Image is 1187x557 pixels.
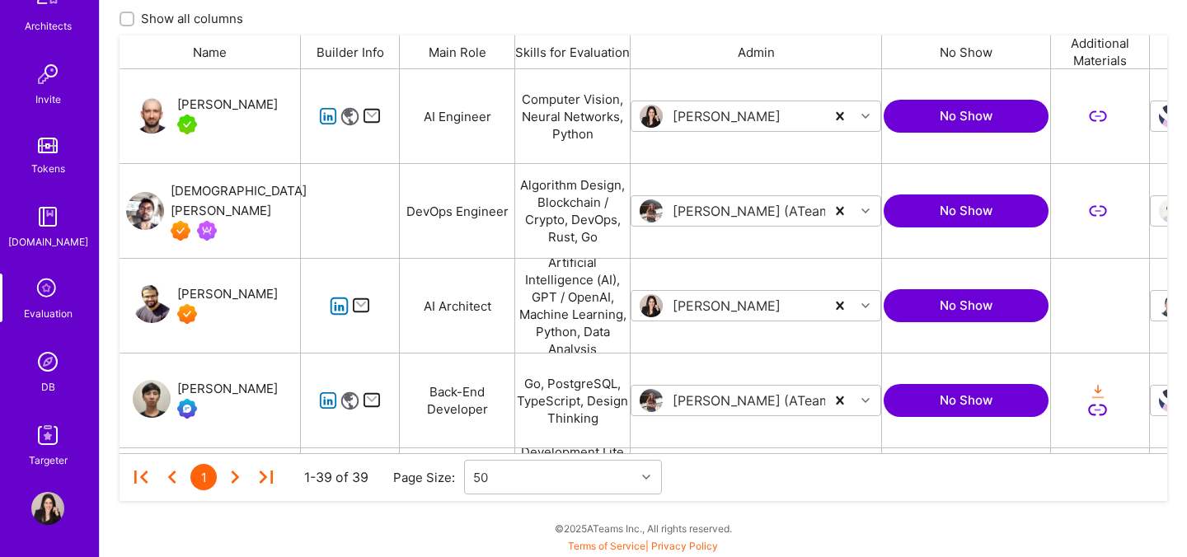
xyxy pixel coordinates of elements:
i: icon Chevron [861,112,870,120]
img: Evaluation Call Booked [177,399,197,419]
img: Exceptional A.Teamer [177,304,197,324]
img: User Avatar [640,389,663,412]
div: Evaluation [24,305,73,322]
img: User Avatar [133,96,171,133]
div: [PERSON_NAME] [177,95,278,115]
img: User Avatar [1159,105,1182,128]
img: Skill Targeter [31,419,64,452]
i: icon linkedIn [319,391,338,410]
div: DB [41,378,55,396]
i: icon OrangeDownload [1088,382,1107,401]
div: Artificial Intelligence (AI), GPT / OpenAI, Machine Learning, Python, Data Analysis [515,259,631,353]
div: No Show [882,35,1051,68]
img: tokens [38,138,58,153]
img: User Avatar [31,492,64,525]
span: | [568,540,718,552]
div: [PERSON_NAME] [177,284,278,304]
div: © 2025 ATeams Inc., All rights reserved. [99,508,1187,549]
a: User Avatar[PERSON_NAME]Exceptional A.Teamer [133,284,278,327]
button: No Show [884,289,1049,322]
button: No Show [884,100,1049,133]
img: User Avatar [133,285,171,323]
div: Chief Technology Officer (CTO) [400,448,515,542]
img: Admin Search [31,345,64,378]
div: SDLC, Program Development Life Cycle (PDLC), Systems Architecture, People Management, Team Leader... [515,448,631,542]
a: Privacy Policy [651,540,718,552]
span: Show all columns [141,10,243,27]
div: AI Architect [400,259,515,353]
img: User Avatar [640,294,663,317]
img: User Avatar [1159,199,1182,222]
i: icon LinkSecondary [1088,202,1107,221]
div: Architects [25,17,72,35]
img: User Avatar [133,380,171,418]
a: User Avatar[DEMOGRAPHIC_DATA][PERSON_NAME]Exceptional A.TeamerBeen on Mission [126,181,307,241]
i: icon Mail [363,391,382,410]
img: User Avatar [640,199,663,222]
div: Additional Materials [1051,35,1150,68]
div: Admin [631,35,882,68]
i: icon Chevron [861,207,870,215]
div: [DOMAIN_NAME] [8,233,88,250]
img: User Avatar [1159,294,1182,317]
div: Tokens [31,160,65,177]
i: icon Chevron [861,302,870,310]
button: No Show [884,194,1049,227]
div: DevOps Engineer [400,164,515,258]
div: 1 [190,464,217,490]
a: Terms of Service [568,540,645,552]
div: Skills for Evaluation [515,35,631,68]
div: Back-End Developer [400,353,515,447]
img: Exceptional A.Teamer [171,221,190,241]
div: Page Size: [393,469,464,486]
i: icon Mail [352,297,371,316]
button: No Show [884,384,1049,417]
div: Go, PostgreSQL, TypeScript, Design Thinking [515,353,631,447]
div: Invite [35,91,61,108]
img: Been on Mission [197,221,217,241]
div: Algorithm Design, Blockchain / Crypto, DevOps, Rust, Go [515,164,631,258]
img: Invite [31,58,64,91]
div: 1-39 of 39 [304,469,368,486]
img: User Avatar [640,105,663,128]
img: guide book [31,200,64,233]
i: icon linkedIn [330,297,349,316]
a: User Avatar [27,492,68,525]
img: User Avatar [1159,389,1182,412]
i: icon Website [340,107,359,126]
div: AI Engineer [400,69,515,163]
img: A.Teamer in Residence [177,115,197,134]
div: 50 [473,469,488,486]
div: Computer Vision, Neural Networks, Python [515,69,631,163]
div: Main Role [400,35,515,68]
i: icon Chevron [642,473,650,481]
div: Name [120,35,301,68]
a: User Avatar[PERSON_NAME]Evaluation Call Booked [133,379,278,422]
i: icon linkedIn [319,107,338,126]
i: icon Chevron [861,396,870,405]
i: icon LinkSecondary [1088,400,1107,419]
i: icon LinkSecondary [1088,107,1107,126]
div: [DEMOGRAPHIC_DATA][PERSON_NAME] [171,181,307,221]
img: User Avatar [126,192,164,230]
div: [PERSON_NAME] [177,379,278,399]
div: Builder Info [301,35,400,68]
i: icon Mail [363,107,382,126]
a: User Avatar[PERSON_NAME]A.Teamer in Residence [133,95,278,138]
i: icon SelectionTeam [32,274,63,305]
div: Targeter [29,452,68,469]
i: icon Website [340,391,359,410]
